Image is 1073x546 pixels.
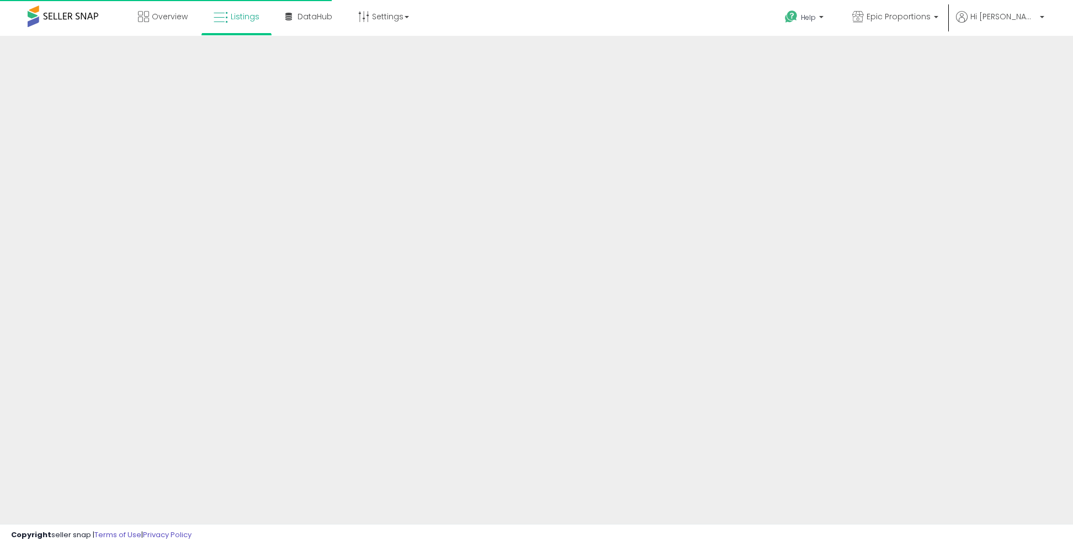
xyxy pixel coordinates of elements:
[956,11,1044,36] a: Hi [PERSON_NAME]
[298,11,332,22] span: DataHub
[970,11,1037,22] span: Hi [PERSON_NAME]
[867,11,931,22] span: Epic Proportions
[152,11,188,22] span: Overview
[776,2,835,36] a: Help
[231,11,259,22] span: Listings
[784,10,798,24] i: Get Help
[801,13,816,22] span: Help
